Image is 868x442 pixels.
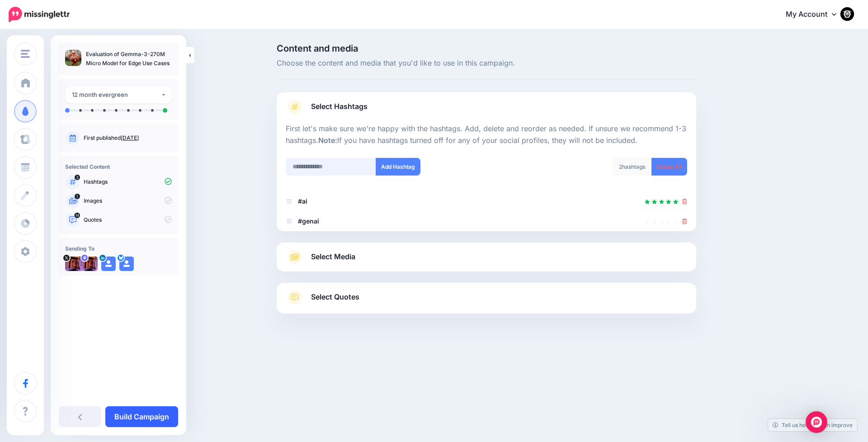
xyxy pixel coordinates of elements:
[311,100,368,113] span: Select Hashtags
[286,100,687,123] a: Select Hashtags
[286,123,687,147] p: First let's make sure we're happy with the hashtags. Add, delete and reorder as needed. If unsure...
[75,175,80,180] span: 2
[651,158,687,176] a: Delete All
[84,134,172,142] p: First published
[21,50,30,58] img: menu.png
[612,158,652,176] div: hashtags
[84,197,172,205] p: Images
[65,50,81,66] img: 1f56e4a2de3877d89385d11345018ec7_thumb.jpg
[72,90,161,100] div: 12 month evergreen
[75,213,80,218] span: 14
[65,86,172,104] button: 12 month evergreen
[311,251,355,263] span: Select Media
[86,50,172,68] p: Evaluation of Gemma-3-270M Micro Model for Edge Use Cases
[65,245,172,252] h4: Sending To
[9,7,70,22] img: Missinglettr
[83,257,98,271] img: 83642e166c72f455-88614.jpg
[75,194,80,199] span: 1
[277,57,696,69] span: Choose the content and media that you'd like to use in this campaign.
[84,178,172,186] p: Hashtags
[298,197,307,205] b: #ai
[286,290,687,314] a: Select Quotes
[119,257,134,271] img: user_default_image.png
[777,4,854,26] a: My Account
[806,411,827,433] div: Open Intercom Messenger
[376,158,420,176] button: Add Hashtag
[286,123,687,231] div: Select Hashtags
[84,216,172,224] p: Quotes
[277,44,696,53] span: Content and media
[311,291,359,303] span: Select Quotes
[768,419,857,431] a: Tell us how we can improve
[65,257,85,271] img: BHFunHouse-19603.jpg
[286,250,687,264] a: Select Media
[65,163,172,170] h4: Selected Content
[318,136,337,145] b: Note:
[101,257,116,271] img: user_default_image.png
[121,134,139,141] a: [DATE]
[619,163,622,170] span: 2
[298,217,319,225] b: #genai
